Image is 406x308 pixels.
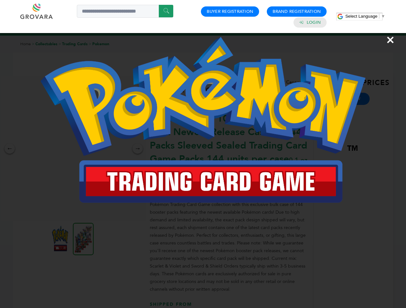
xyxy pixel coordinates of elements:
[307,20,321,25] a: Login
[386,31,395,49] span: ×
[381,14,385,19] span: ▼
[77,5,173,18] input: Search a product or brand...
[41,37,365,203] img: Image Preview
[273,9,321,14] a: Brand Registration
[345,14,377,19] span: Select Language
[207,9,253,14] a: Buyer Registration
[345,14,385,19] a: Select Language​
